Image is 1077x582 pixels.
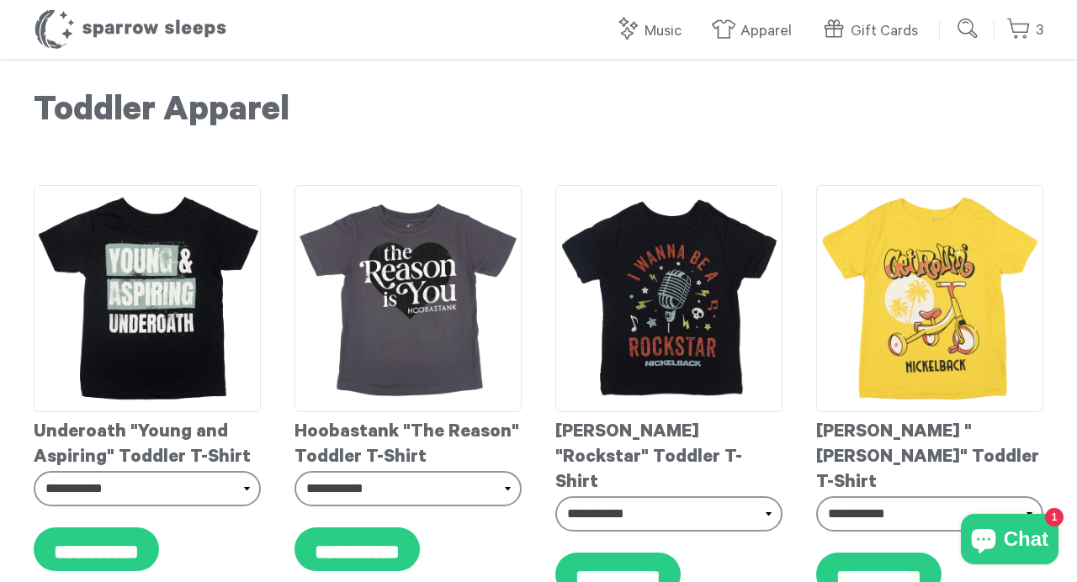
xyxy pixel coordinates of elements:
div: Hoobastank "The Reason" Toddler T-Shirt [294,412,522,471]
input: Submit [952,12,985,45]
inbox-online-store-chat: Shopify online store chat [956,514,1064,569]
a: Apparel [711,13,800,50]
h1: Sparrow Sleeps [34,8,227,50]
div: [PERSON_NAME] "Rockstar" Toddler T-Shirt [555,412,783,496]
img: Underoath-ToddlerT-shirt_e78959a8-87e6-4113-b351-bbb82bfaa7ef_grande.jpg [34,185,261,412]
div: [PERSON_NAME] "[PERSON_NAME]" Toddler T-Shirt [816,412,1043,496]
a: Gift Cards [821,13,926,50]
a: Music [615,13,690,50]
h1: Toddler Apparel [34,93,1043,135]
img: Hoobastank-TheReasonToddlerT-shirt_grande.jpg [294,185,522,412]
img: Nickelback-GetRollinToddlerT-shirt_grande.jpg [816,185,1043,412]
div: Underoath "Young and Aspiring" Toddler T-Shirt [34,412,261,471]
a: 3 [1006,13,1043,49]
img: Nickelback-RockstarToddlerT-shirt_grande.jpg [555,185,783,412]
